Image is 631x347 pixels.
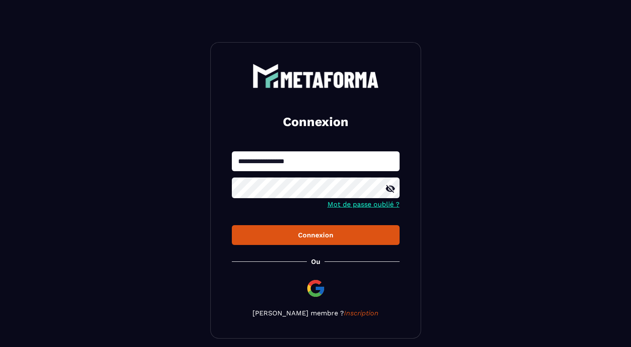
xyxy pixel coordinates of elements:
[344,309,379,317] a: Inscription
[232,309,400,317] p: [PERSON_NAME] membre ?
[311,258,320,266] p: Ou
[239,231,393,239] div: Connexion
[232,225,400,245] button: Connexion
[306,278,326,299] img: google
[242,113,389,130] h2: Connexion
[252,64,379,88] img: logo
[328,200,400,208] a: Mot de passe oublié ?
[232,64,400,88] a: logo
